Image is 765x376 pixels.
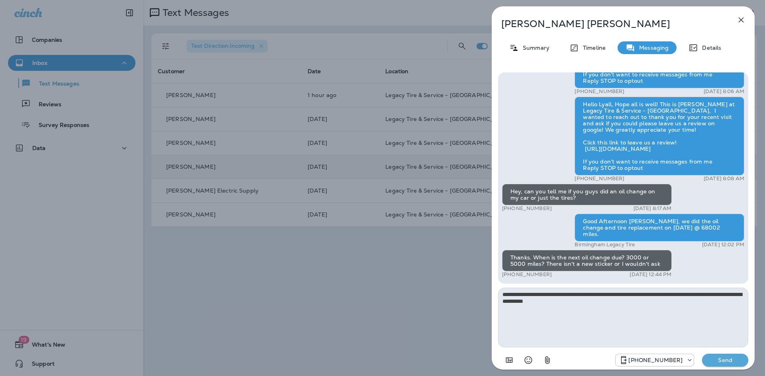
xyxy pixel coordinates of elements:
button: Add in a premade template [501,352,517,368]
div: +1 (205) 606-2088 [616,355,694,365]
p: [DATE] 8:06 AM [704,88,744,95]
button: Select an emoji [520,352,536,368]
div: Good Afternoon [PERSON_NAME], we did the oil change and tire replacement on [DATE] @ 68002 miles. [575,214,744,242]
p: [DATE] 8:08 AM [704,175,744,182]
p: [PHONE_NUMBER] [575,175,624,182]
p: [DATE] 12:44 PM [630,271,671,278]
p: Summary [519,45,549,51]
p: Timeline [579,45,606,51]
p: [PERSON_NAME] [PERSON_NAME] [501,18,719,29]
p: [DATE] 8:17 AM [634,205,672,212]
p: Birmingham Legacy Tire [575,242,635,248]
p: [DATE] 12:02 PM [702,242,744,248]
p: [PHONE_NUMBER] [628,357,683,363]
div: Hey, can you tell me if you guys did an oil change on my car or just the tires? [502,184,672,205]
p: Details [698,45,721,51]
p: Send [708,357,742,364]
p: Messaging [635,45,669,51]
p: [PHONE_NUMBER] [575,88,624,95]
div: Thanks. When is the next oil change due? 3000 or 5000 miles? There isn't a new sticker or I would... [502,250,672,271]
button: Send [702,354,748,366]
div: Hello Lyall, Hope all is well! This is [PERSON_NAME] at Legacy Tire & Service - [GEOGRAPHIC_DATA]... [575,97,744,175]
p: [PHONE_NUMBER] [502,205,552,212]
p: [PHONE_NUMBER] [502,271,552,278]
